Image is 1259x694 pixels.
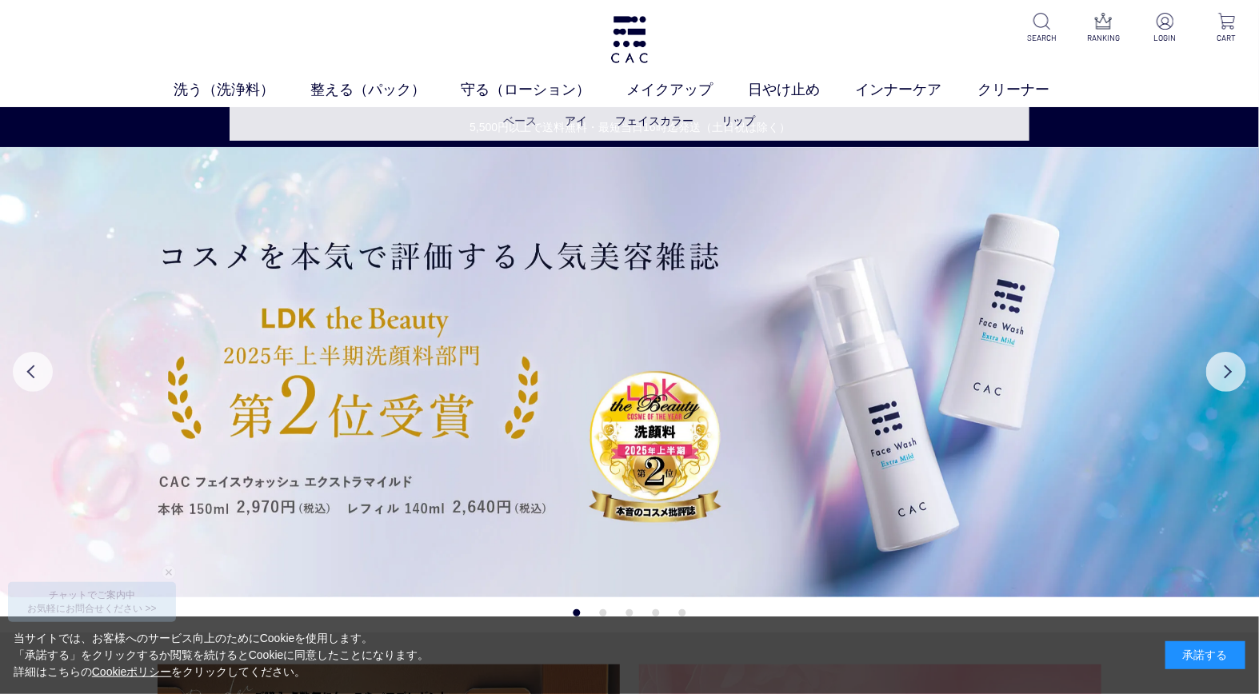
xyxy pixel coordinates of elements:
[1165,641,1245,669] div: 承諾する
[1207,13,1246,44] a: CART
[1084,13,1123,44] a: RANKING
[600,609,607,616] button: 2 of 5
[1,119,1259,136] a: 5,500円以上で送料無料・最短当日16時迄発送（土日祝は除く）
[679,609,686,616] button: 5 of 5
[1145,32,1185,44] p: LOGIN
[722,114,756,127] a: リップ
[748,79,855,101] a: 日やけ止め
[626,79,748,101] a: メイクアップ
[566,114,588,127] a: アイ
[1145,13,1185,44] a: LOGIN
[856,79,977,101] a: インナーケア
[626,609,633,616] button: 3 of 5
[13,352,53,392] button: Previous
[1206,352,1246,392] button: Next
[310,79,461,101] a: 整える（パック）
[174,79,310,101] a: 洗う（洗浄料）
[1084,32,1123,44] p: RANKING
[14,630,430,680] div: 当サイトでは、お客様へのサービス向上のためにCookieを使用します。 「承諾する」をクリックするか閲覧を続けるとCookieに同意したことになります。 詳細はこちらの をクリックしてください。
[504,114,538,127] a: ベース
[653,609,660,616] button: 4 of 5
[1022,32,1061,44] p: SEARCH
[1022,13,1061,44] a: SEARCH
[609,16,650,63] img: logo
[1207,32,1246,44] p: CART
[977,79,1085,101] a: クリーナー
[461,79,626,101] a: 守る（ローション）
[616,114,694,127] a: フェイスカラー
[92,665,172,678] a: Cookieポリシー
[574,609,581,616] button: 1 of 5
